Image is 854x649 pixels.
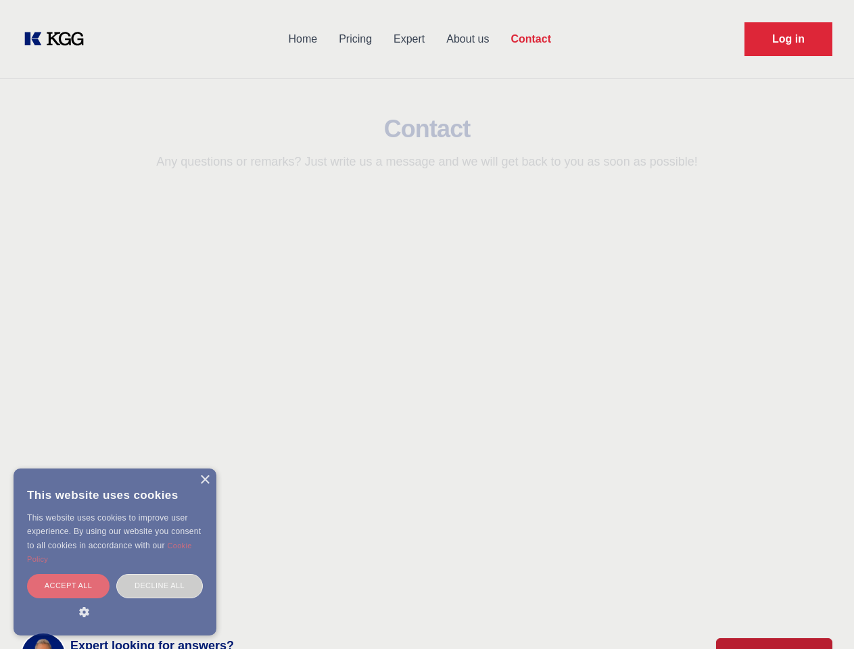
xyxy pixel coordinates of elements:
iframe: Chat Widget [786,584,854,649]
div: Accept all [27,574,110,598]
a: Cookie Policy [654,546,719,558]
a: Expert [383,22,435,57]
label: Message [360,451,763,464]
a: About us [435,22,500,57]
a: Pricing [328,22,383,57]
p: [PERSON_NAME][STREET_ADDRESS], [54,355,319,371]
a: [PHONE_NUMBER] [78,404,176,420]
h2: Contact [16,116,838,143]
p: By selecting this, you agree to the and . [398,544,723,560]
a: KOL Knowledge Platform: Talk to Key External Experts (KEE) [22,28,95,50]
span: This website uses cookies to improve user experience. By using our website you consent to all coo... [27,513,201,550]
p: Any questions or remarks? Just write us a message and we will get back to you as soon as possible! [16,153,838,170]
label: Organization* [572,390,763,404]
label: Last Name* [572,236,763,249]
h2: Contact Information [54,285,319,309]
div: This website uses cookies [27,479,203,511]
label: Phone Number* [360,390,550,404]
a: @knowledgegategroup [54,452,189,468]
label: Email* [360,297,763,310]
a: Home [277,22,328,57]
div: Decline all [116,574,203,598]
div: I am an expert [398,359,458,372]
a: Cookie Policy [27,542,192,563]
a: [EMAIL_ADDRESS][DOMAIN_NAME] [78,428,262,444]
p: [GEOGRAPHIC_DATA], [GEOGRAPHIC_DATA] [54,371,319,387]
button: Let's talk [360,580,763,614]
a: Contact [500,22,562,57]
a: Privacy Policy [563,546,630,558]
label: First Name* [360,236,550,249]
div: Close [199,475,210,485]
a: Request Demo [744,22,832,56]
p: We would love to hear from you. [54,317,319,333]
